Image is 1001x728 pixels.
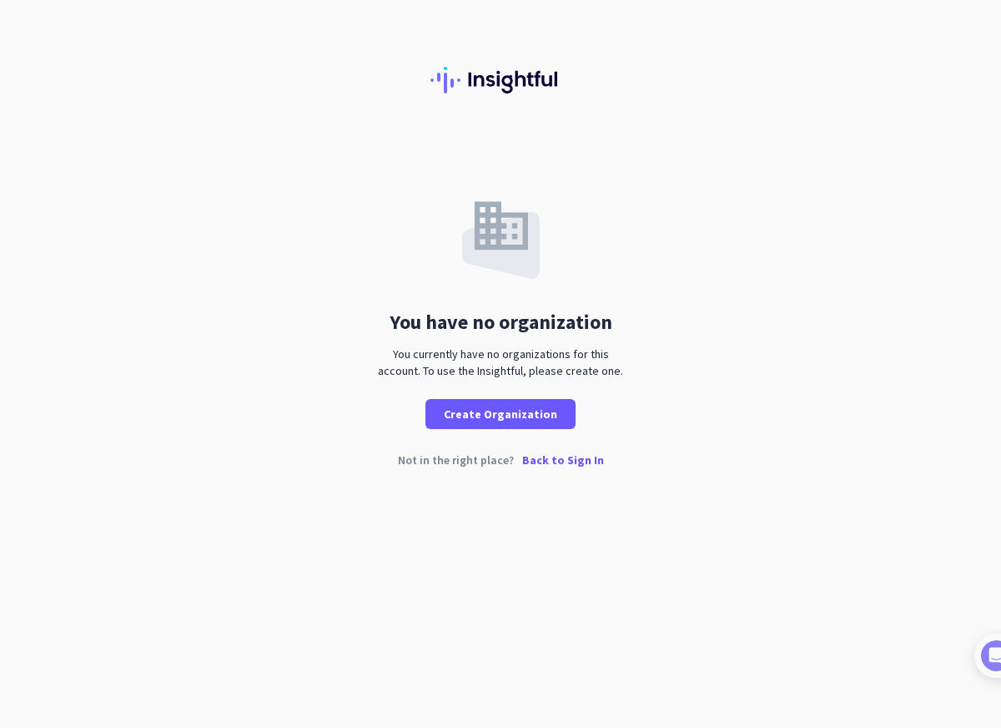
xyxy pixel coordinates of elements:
div: You currently have no organizations for this account. To use the Insightful, please create one. [371,346,630,379]
button: Create Organization [425,399,576,429]
span: Create Organization [444,406,557,422]
img: Insightful [430,67,571,94]
div: You have no organization [390,312,612,332]
p: Back to Sign In [522,454,604,466]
